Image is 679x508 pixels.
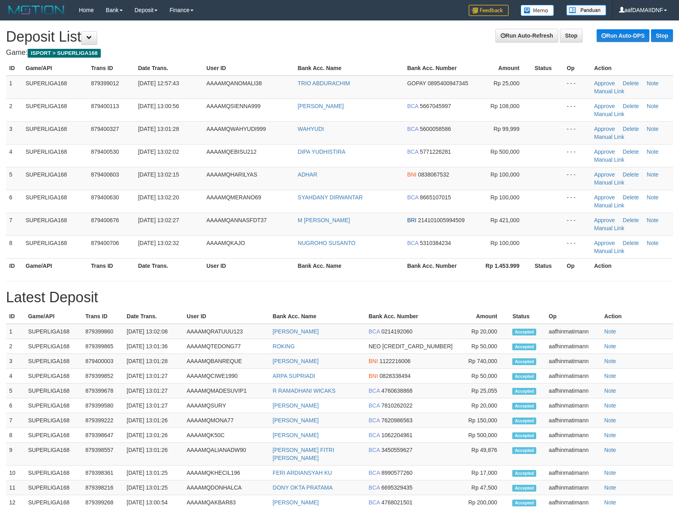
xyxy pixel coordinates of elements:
th: Amount [477,61,531,76]
img: Button%20Memo.svg [521,5,554,16]
td: SUPERLIGA168 [22,190,88,213]
span: Rp 500,000 [491,149,519,155]
td: AAAAMQKHECIL196 [184,466,270,480]
a: DONY OKTA PRATAMA [273,484,333,491]
span: BCA [407,126,418,132]
td: [DATE] 13:01:25 [124,466,184,480]
a: [PERSON_NAME] [273,499,319,506]
a: [PERSON_NAME] [273,328,319,335]
th: User ID [203,258,294,273]
td: 6 [6,190,22,213]
span: Accepted [512,485,536,492]
a: Delete [623,217,639,223]
td: 11 [6,480,25,495]
a: Note [647,217,659,223]
td: aafhinmatimann [545,398,601,413]
span: [DATE] 13:01:28 [138,126,179,132]
td: SUPERLIGA168 [22,213,88,235]
td: - - - [563,98,591,121]
a: Approve [594,103,615,109]
span: 6695329435 [381,484,413,491]
th: Bank Acc. Name [270,309,365,324]
a: Note [604,470,616,476]
td: AAAAMQALIANADW90 [184,443,270,466]
td: aafhinmatimann [545,428,601,443]
td: Rp 20,000 [457,398,509,413]
a: Delete [623,240,639,246]
td: SUPERLIGA168 [22,121,88,144]
span: 879400630 [91,194,119,201]
td: AAAAMQK50C [184,428,270,443]
td: - - - [563,213,591,235]
td: 3 [6,354,25,369]
td: SUPERLIGA168 [25,443,82,466]
span: BCA [369,328,380,335]
th: Amount [457,309,509,324]
td: 879399678 [82,384,124,398]
td: [DATE] 13:01:28 [124,354,184,369]
a: Note [647,103,659,109]
a: NUGROHO SUSANTO [298,240,355,246]
td: AAAAMQBANREQUE [184,354,270,369]
span: 3450559627 [381,447,413,453]
td: 2 [6,339,25,354]
span: BCA [369,388,380,394]
a: Approve [594,80,615,86]
span: 0214192060 [381,328,413,335]
td: 879399865 [82,339,124,354]
a: Note [647,171,659,178]
a: Note [604,358,616,364]
td: 879398216 [82,480,124,495]
th: Op [563,61,591,76]
a: Note [604,484,616,491]
td: - - - [563,121,591,144]
td: 1 [6,76,22,99]
th: Action [601,309,673,324]
span: 5310384234 [420,240,451,246]
td: - - - [563,144,591,167]
span: Accepted [512,358,536,365]
a: [PERSON_NAME] [273,432,319,438]
a: Manual Link [594,179,625,186]
span: 879400327 [91,126,119,132]
td: - - - [563,167,591,190]
td: 4 [6,144,22,167]
span: 1122216006 [379,358,411,364]
span: GOPAY [407,80,426,86]
td: Rp 50,000 [457,369,509,384]
td: [DATE] 13:01:36 [124,339,184,354]
a: Note [604,388,616,394]
span: 7620986563 [381,417,413,424]
a: Delete [623,171,639,178]
a: R RAMADHANI WICAKS [273,388,336,394]
td: 9 [6,443,25,466]
td: 8 [6,428,25,443]
th: Game/API [22,258,88,273]
td: aafhinmatimann [545,413,601,428]
td: [DATE] 13:01:27 [124,384,184,398]
a: Manual Link [594,88,625,94]
span: BCA [369,432,380,438]
span: Accepted [512,373,536,380]
th: Date Trans. [135,258,203,273]
span: 879400113 [91,103,119,109]
th: Status [531,258,563,273]
td: [DATE] 13:01:27 [124,398,184,413]
span: 1062204961 [381,432,413,438]
span: BCA [407,149,418,155]
span: Accepted [512,403,536,410]
th: ID [6,61,22,76]
th: Game/API [22,61,88,76]
img: Feedback.jpg [469,5,509,16]
a: TRIO ABDURACHIM [298,80,350,86]
a: Note [647,80,659,86]
a: Delete [623,126,639,132]
a: Stop [651,29,673,42]
td: 879398361 [82,466,124,480]
a: Delete [623,194,639,201]
td: [DATE] 13:01:25 [124,480,184,495]
td: aafhinmatimann [545,466,601,480]
span: 0828338494 [379,373,411,379]
td: Rp 50,000 [457,339,509,354]
span: Rp 100,000 [491,240,519,246]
